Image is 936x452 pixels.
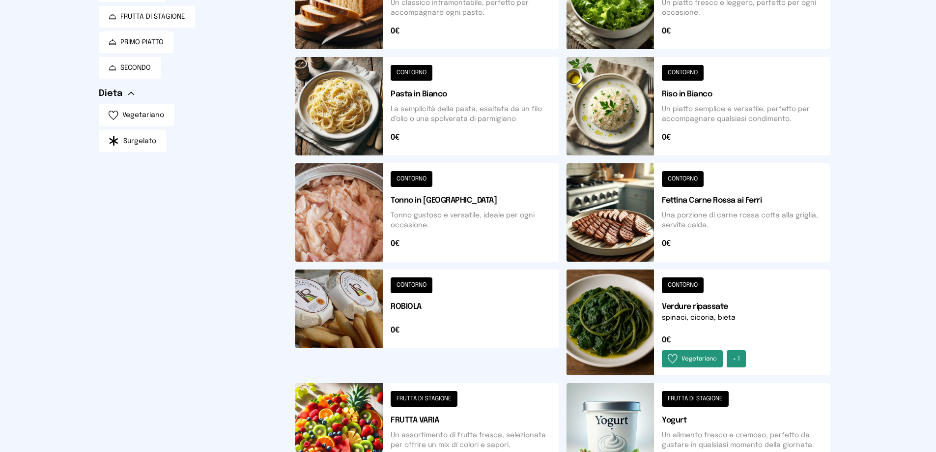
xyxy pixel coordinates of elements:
span: FRUTTA DI STAGIONE [120,12,185,22]
span: SECONDO [120,63,151,73]
button: FRUTTA DI STAGIONE [99,6,195,28]
button: PRIMO PIATTO [99,31,173,53]
button: Dieta [99,87,134,100]
button: Vegetariano [99,104,174,126]
span: Surgelato [123,136,156,146]
span: PRIMO PIATTO [120,37,164,47]
span: Dieta [99,87,122,100]
button: Surgelato [99,130,166,152]
button: SECONDO [99,57,161,79]
span: Vegetariano [122,110,164,120]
